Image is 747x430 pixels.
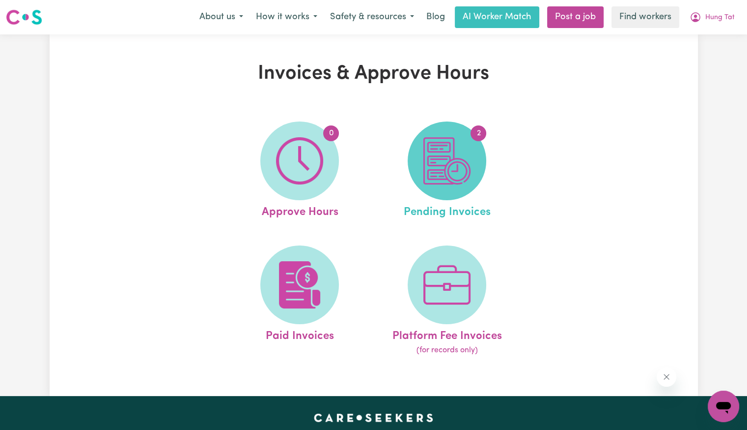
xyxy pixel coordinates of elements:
button: How it works [249,7,324,28]
a: Blog [420,6,451,28]
button: My Account [683,7,741,28]
span: Hung Tat [705,12,735,23]
h1: Invoices & Approve Hours [164,62,584,86]
a: Approve Hours [229,122,370,221]
iframe: Button to launch messaging window [708,391,739,422]
button: About us [193,7,249,28]
span: 2 [470,125,486,141]
span: 0 [323,125,339,141]
span: Need any help? [6,7,59,15]
img: Careseekers logo [6,8,42,26]
a: Find workers [611,6,679,28]
span: (for records only) [416,344,478,356]
span: Approve Hours [261,200,338,221]
a: Paid Invoices [229,246,370,357]
a: Careseekers logo [6,6,42,29]
iframe: Close message [657,367,676,387]
a: Post a job [547,6,604,28]
a: Careseekers home page [314,414,433,422]
span: Platform Fee Invoices [392,324,502,345]
a: Platform Fee Invoices(for records only) [376,246,518,357]
button: Safety & resources [324,7,420,28]
span: Paid Invoices [266,324,334,345]
span: Pending Invoices [404,200,491,221]
a: Pending Invoices [376,122,518,221]
a: AI Worker Match [455,6,539,28]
